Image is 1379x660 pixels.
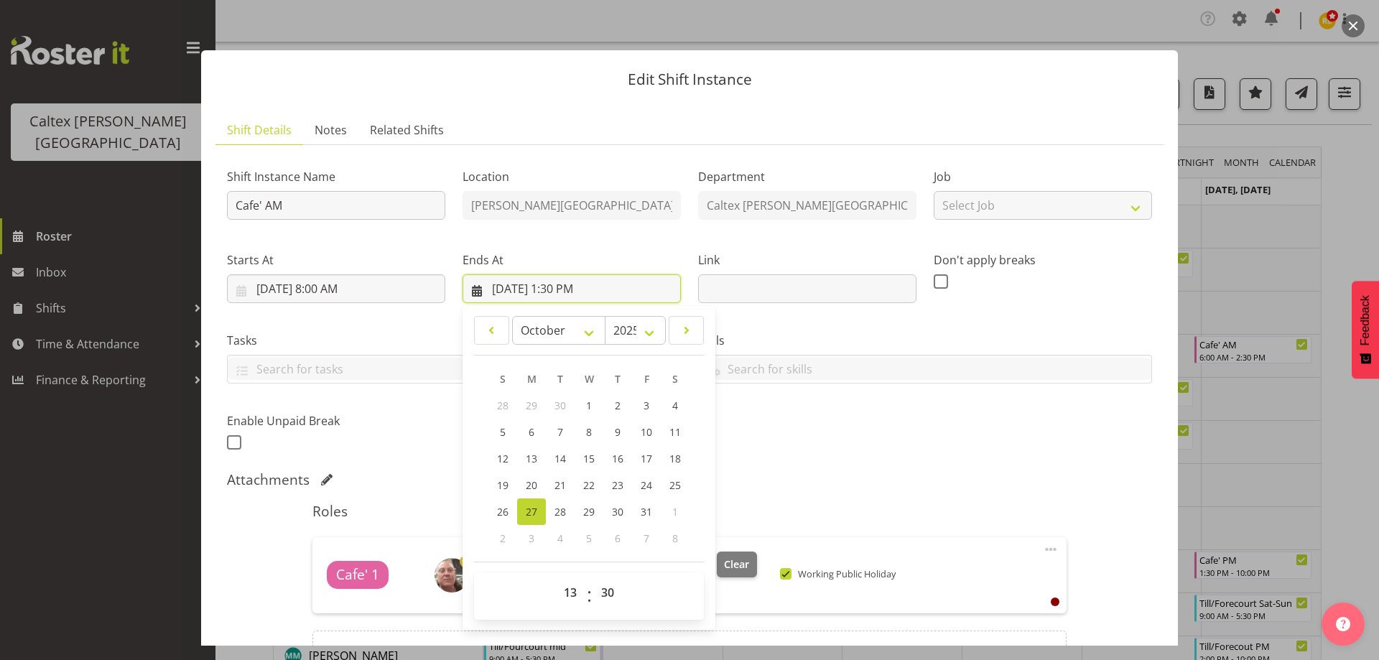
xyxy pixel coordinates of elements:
span: 23 [612,478,623,492]
a: 16 [603,445,632,472]
input: Search for tasks [228,358,680,380]
span: 28 [554,505,566,519]
a: 5 [488,419,517,445]
h5: Attachments [227,471,310,488]
span: Shift Details [227,121,292,139]
span: 1 [586,399,592,412]
span: Feedback [1359,295,1372,345]
input: Search for skills [699,358,1151,380]
a: 9 [603,419,632,445]
a: 4 [661,392,689,419]
a: 19 [488,472,517,498]
a: 7 [546,419,575,445]
a: 25 [661,472,689,498]
span: 2 [500,531,506,545]
span: T [557,372,563,386]
span: 2 [615,399,621,412]
label: Link [698,251,916,269]
a: 20 [517,472,546,498]
a: 31 [632,498,661,525]
span: 29 [583,505,595,519]
input: Click to select... [463,274,681,303]
a: 10 [632,419,661,445]
span: Cafe' 1 [336,564,379,585]
a: 18 [661,445,689,472]
span: 13 [526,452,537,465]
span: Working Public Holiday [791,568,896,580]
input: Click to select... [227,274,445,303]
span: 7 [644,531,649,545]
label: Job [934,168,1152,185]
span: 29 [526,399,537,412]
span: 30 [612,505,623,519]
span: 8 [672,531,678,545]
span: 8 [586,425,592,439]
label: Starts At [227,251,445,269]
span: 31 [641,505,652,519]
span: 25 [669,478,681,492]
span: T [615,372,621,386]
span: 19 [497,478,509,492]
img: jeanette-braxton6f63b6175486c64fd4f7440e9fe5498e.png [435,558,469,592]
span: 30 [554,399,566,412]
span: Notes [315,121,347,139]
div: User is clocked out [1051,598,1059,606]
span: 26 [497,505,509,519]
button: Feedback - Show survey [1352,281,1379,378]
span: 3 [644,399,649,412]
a: 1 [575,392,603,419]
a: 30 [603,498,632,525]
span: 7 [557,425,563,439]
p: Edit Shift Instance [215,72,1164,87]
span: 12 [497,452,509,465]
span: 6 [615,531,621,545]
span: 5 [586,531,592,545]
button: Clear [717,552,758,577]
span: 4 [557,531,563,545]
span: 22 [583,478,595,492]
span: F [644,372,649,386]
span: W [585,372,594,386]
span: 17 [641,452,652,465]
span: 14 [554,452,566,465]
label: Shift Instance Name [227,168,445,185]
span: 9 [615,425,621,439]
a: 2 [603,392,632,419]
span: 20 [526,478,537,492]
a: 17 [632,445,661,472]
label: Location [463,168,681,185]
label: Don't apply breaks [934,251,1152,269]
span: 4 [672,399,678,412]
span: 10 [641,425,652,439]
a: 15 [575,445,603,472]
a: 3 [632,392,661,419]
img: help-xxl-2.png [1336,617,1350,631]
span: 16 [612,452,623,465]
span: Related Shifts [370,121,444,139]
label: Enable Unpaid Break [227,412,445,429]
span: 11 [669,425,681,439]
span: 18 [669,452,681,465]
a: 11 [661,419,689,445]
a: 14 [546,445,575,472]
label: Skills [698,332,1152,349]
span: S [672,372,678,386]
label: Ends At [463,251,681,269]
span: 5 [500,425,506,439]
input: Shift Instance Name [227,191,445,220]
span: 21 [554,478,566,492]
h5: Roles [312,503,1066,520]
a: 13 [517,445,546,472]
a: 28 [546,498,575,525]
a: 23 [603,472,632,498]
span: 15 [583,452,595,465]
span: S [500,372,506,386]
span: 3 [529,531,534,545]
a: 27 [517,498,546,525]
a: 24 [632,472,661,498]
label: Department [698,168,916,185]
span: 28 [497,399,509,412]
span: 6 [529,425,534,439]
a: 22 [575,472,603,498]
span: 1 [672,505,678,519]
